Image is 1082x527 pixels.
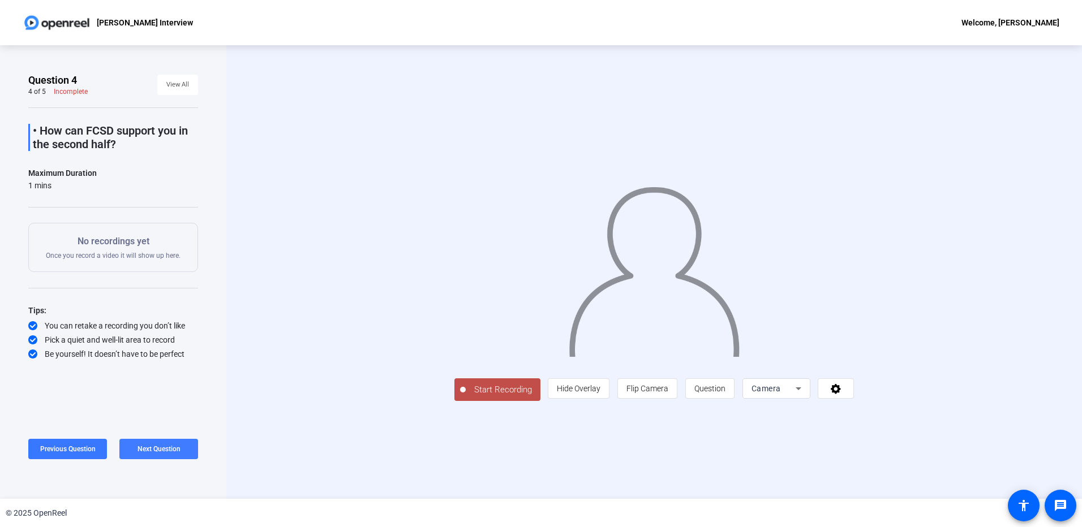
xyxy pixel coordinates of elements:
[28,74,77,87] span: Question 4
[119,439,198,459] button: Next Question
[28,348,198,360] div: Be yourself! It doesn’t have to be perfect
[28,334,198,345] div: Pick a quiet and well-lit area to record
[157,75,198,95] button: View All
[1017,499,1031,512] mat-icon: accessibility
[46,235,181,248] p: No recordings yet
[557,384,600,393] span: Hide Overlay
[568,176,741,356] img: overlay
[97,16,193,29] p: [PERSON_NAME] Interview
[40,445,96,453] span: Previous Question
[28,439,107,459] button: Previous Question
[961,16,1059,29] div: Welcome, [PERSON_NAME]
[54,87,88,96] div: Incomplete
[138,445,181,453] span: Next Question
[6,507,67,519] div: © 2025 OpenReel
[28,320,198,331] div: You can retake a recording you don’t like
[454,378,540,401] button: Start Recording
[694,384,725,393] span: Question
[685,378,735,399] button: Question
[28,304,198,317] div: Tips:
[166,76,189,93] span: View All
[28,180,97,191] div: 1 mins
[23,11,91,34] img: OpenReel logo
[466,383,540,396] span: Start Recording
[752,384,781,393] span: Camera
[28,87,46,96] div: 4 of 5
[617,378,677,399] button: Flip Camera
[46,235,181,260] div: Once you record a video it will show up here.
[1054,499,1067,512] mat-icon: message
[548,378,609,399] button: Hide Overlay
[626,384,668,393] span: Flip Camera
[28,166,97,180] div: Maximum Duration
[33,124,198,151] p: • How can FCSD support you in the second half?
